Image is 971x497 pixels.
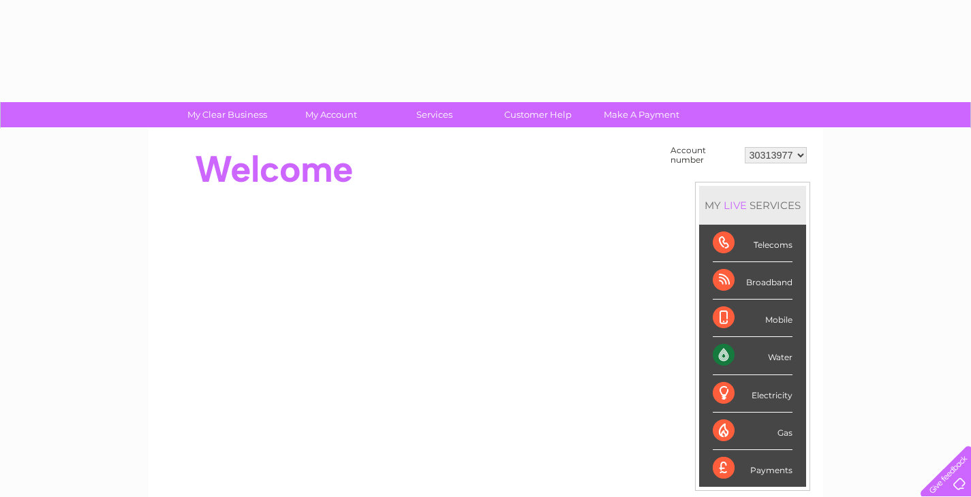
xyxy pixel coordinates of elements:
[713,413,792,450] div: Gas
[171,102,283,127] a: My Clear Business
[721,199,750,212] div: LIVE
[713,300,792,337] div: Mobile
[667,142,741,168] td: Account number
[713,450,792,487] div: Payments
[378,102,491,127] a: Services
[275,102,387,127] a: My Account
[713,375,792,413] div: Electricity
[585,102,698,127] a: Make A Payment
[699,186,806,225] div: MY SERVICES
[713,225,792,262] div: Telecoms
[713,262,792,300] div: Broadband
[482,102,594,127] a: Customer Help
[713,337,792,374] div: Water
